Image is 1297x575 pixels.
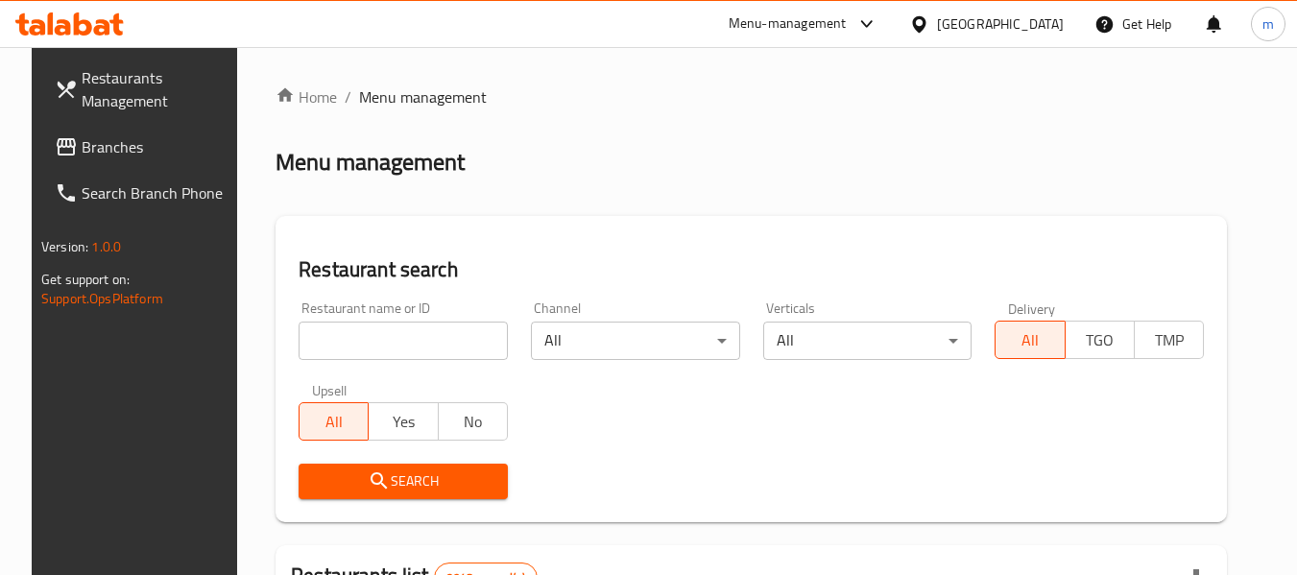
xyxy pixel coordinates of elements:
[446,408,500,436] span: No
[1134,321,1204,359] button: TMP
[91,234,121,259] span: 1.0.0
[368,402,438,441] button: Yes
[359,85,487,108] span: Menu management
[299,322,508,360] input: Search for restaurant name or ID..
[995,321,1065,359] button: All
[345,85,351,108] li: /
[1142,326,1196,354] span: TMP
[1003,326,1057,354] span: All
[307,408,361,436] span: All
[82,181,233,204] span: Search Branch Phone
[1065,321,1135,359] button: TGO
[41,234,88,259] span: Version:
[299,464,508,499] button: Search
[531,322,740,360] div: All
[312,383,348,396] label: Upsell
[276,85,337,108] a: Home
[41,286,163,311] a: Support.OpsPlatform
[82,66,233,112] span: Restaurants Management
[376,408,430,436] span: Yes
[39,124,249,170] a: Branches
[937,13,1064,35] div: [GEOGRAPHIC_DATA]
[763,322,973,360] div: All
[729,12,847,36] div: Menu-management
[1008,301,1056,315] label: Delivery
[299,402,369,441] button: All
[276,85,1227,108] nav: breadcrumb
[1262,13,1274,35] span: m
[39,170,249,216] a: Search Branch Phone
[299,255,1204,284] h2: Restaurant search
[1073,326,1127,354] span: TGO
[438,402,508,441] button: No
[314,469,492,493] span: Search
[39,55,249,124] a: Restaurants Management
[276,147,465,178] h2: Menu management
[41,267,130,292] span: Get support on:
[82,135,233,158] span: Branches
